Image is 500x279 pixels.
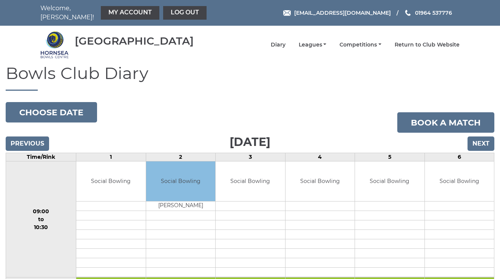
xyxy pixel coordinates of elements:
[6,102,97,122] button: Choose date
[355,161,424,201] td: Social Bowling
[163,6,207,20] a: Log out
[6,136,49,151] input: Previous
[6,64,494,91] h1: Bowls Club Diary
[146,201,215,211] td: [PERSON_NAME]
[76,153,146,161] td: 1
[404,9,452,17] a: Phone us 01964 537776
[40,4,208,22] nav: Welcome, [PERSON_NAME]!
[468,136,494,151] input: Next
[6,161,76,277] td: 09:00 to 10:30
[299,41,327,48] a: Leagues
[425,161,494,201] td: Social Bowling
[405,10,410,16] img: Phone us
[397,112,494,133] a: Book a match
[75,35,194,47] div: [GEOGRAPHIC_DATA]
[271,41,285,48] a: Diary
[294,9,391,16] span: [EMAIL_ADDRESS][DOMAIN_NAME]
[355,153,424,161] td: 5
[76,161,145,201] td: Social Bowling
[340,41,381,48] a: Competitions
[6,153,76,161] td: Time/Rink
[283,9,391,17] a: Email [EMAIL_ADDRESS][DOMAIN_NAME]
[146,161,215,201] td: Social Bowling
[216,153,285,161] td: 3
[285,153,355,161] td: 4
[283,10,291,16] img: Email
[146,153,215,161] td: 2
[40,31,69,59] img: Hornsea Bowls Centre
[415,9,452,16] span: 01964 537776
[424,153,494,161] td: 6
[216,161,285,201] td: Social Bowling
[395,41,460,48] a: Return to Club Website
[285,161,355,201] td: Social Bowling
[101,6,159,20] a: My Account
